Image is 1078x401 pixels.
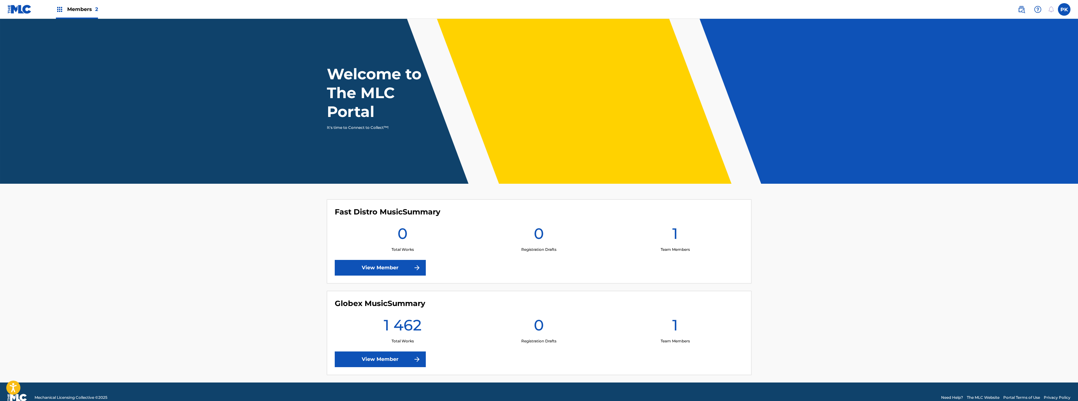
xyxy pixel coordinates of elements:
p: Total Works [392,247,414,252]
img: Top Rightsholders [56,6,63,13]
div: Notifications [1048,6,1054,13]
a: Need Help? [941,395,963,400]
h4: Fast Distro Music [335,207,440,217]
p: Total Works [392,338,414,344]
h1: Welcome to The MLC Portal [327,65,444,121]
a: Public Search [1015,3,1028,16]
div: User Menu [1058,3,1070,16]
h4: Globex Music [335,299,425,308]
div: Help [1032,3,1044,16]
p: Team Members [661,247,690,252]
p: It's time to Connect to Collect™! [327,125,436,130]
h1: 0 [398,224,408,247]
a: View Member [335,260,426,276]
img: MLC Logo [8,5,32,14]
img: f7272a7cc735f4ea7f67.svg [413,356,421,363]
p: Team Members [661,338,690,344]
p: Registration Drafts [521,247,556,252]
p: Registration Drafts [521,338,556,344]
h1: 0 [534,224,544,247]
iframe: Chat Widget [1047,371,1078,401]
h1: 0 [534,316,544,338]
a: View Member [335,351,426,367]
h1: 1 [672,316,678,338]
a: Privacy Policy [1044,395,1070,400]
h1: 1 462 [384,316,422,338]
img: search [1018,6,1025,13]
h1: 1 [672,224,678,247]
a: Portal Terms of Use [1003,395,1040,400]
span: Mechanical Licensing Collective © 2025 [35,395,107,400]
img: f7272a7cc735f4ea7f67.svg [413,264,421,272]
img: help [1034,6,1042,13]
span: Members [67,6,98,13]
a: The MLC Website [967,395,999,400]
span: 2 [95,6,98,12]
